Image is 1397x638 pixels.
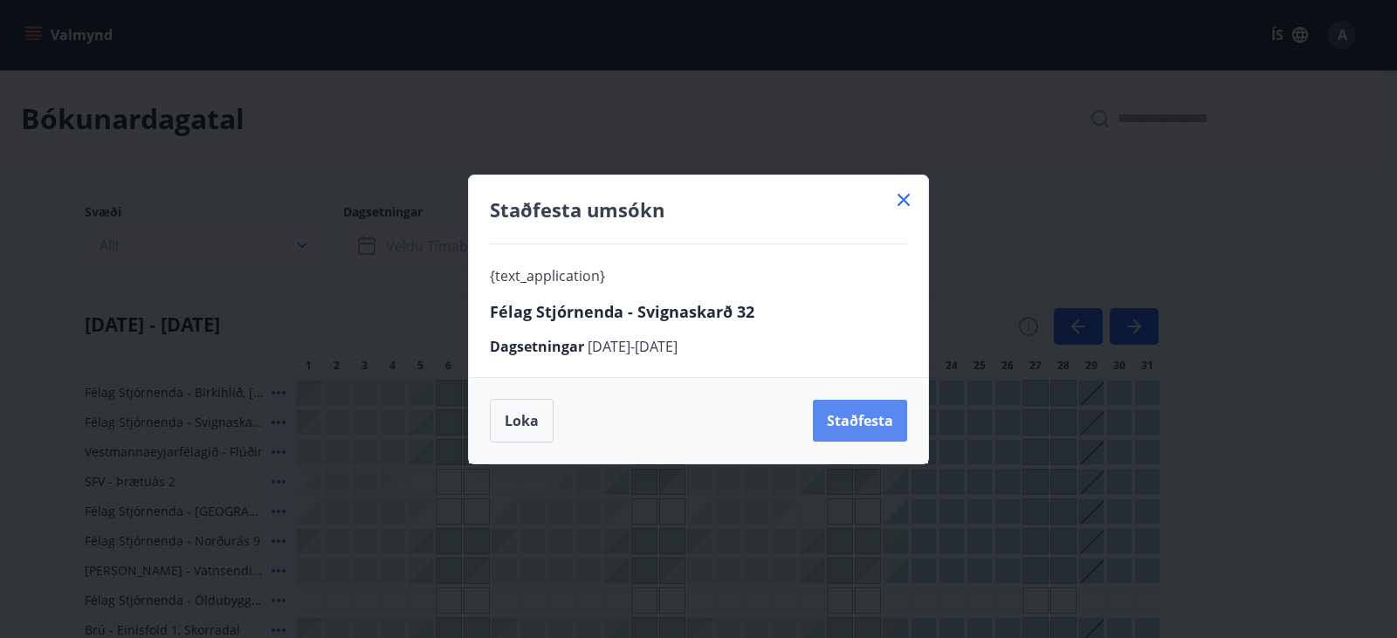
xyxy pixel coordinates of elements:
[490,266,605,285] span: {text_application}
[490,399,554,442] button: Loka
[813,400,907,442] button: Staðfesta
[490,337,584,356] span: Dagsetningar
[588,337,678,356] span: [DATE] - [DATE]
[490,196,907,223] h4: Staðfesta umsókn
[490,301,754,322] span: Félag Stjórnenda - Svignaskarð 32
